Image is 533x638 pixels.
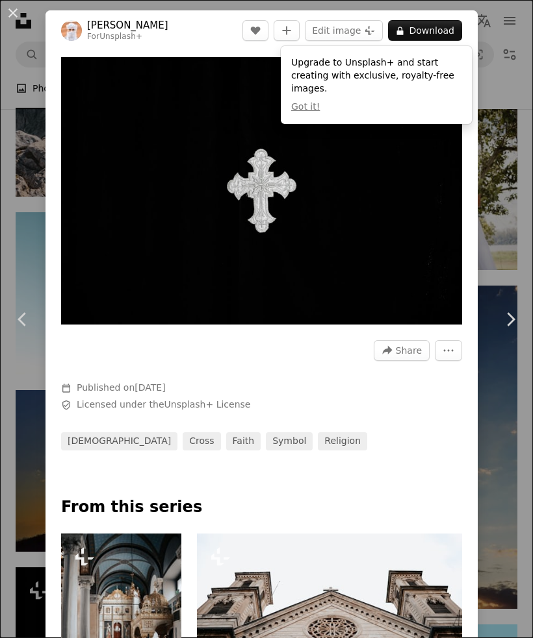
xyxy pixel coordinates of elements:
a: a church with a large alter and a red cloth on the floor [61,617,181,629]
img: Go to Ahmed's profile [61,20,82,41]
time: March 8, 2023 at 6:03:47 AM CST [135,382,165,393]
span: Share [396,341,422,360]
button: Like [242,20,268,41]
a: [PERSON_NAME] [87,19,168,32]
p: From this series [61,497,462,518]
button: More Actions [435,340,462,361]
button: Add to Collection [274,20,300,41]
button: Zoom in on this image [61,57,462,325]
a: a tall building with a clock on the front of it [197,617,467,628]
button: Share this image [374,340,430,361]
a: [DEMOGRAPHIC_DATA] [61,432,177,450]
span: Published on [77,382,166,393]
button: Edit image [305,20,383,41]
a: faith [226,432,261,450]
button: Got it! [291,101,320,114]
a: Next [487,257,533,382]
a: religion [318,432,367,450]
a: Unsplash+ License [164,399,251,410]
img: a white cross on a black background [61,57,462,325]
a: Unsplash+ [99,32,142,41]
div: Upgrade to Unsplash+ and start creating with exclusive, royalty-free images. [281,46,472,124]
button: Download [388,20,462,41]
span: Licensed under the [77,399,250,411]
a: symbol [266,432,313,450]
div: For [87,32,168,42]
a: cross [183,432,220,450]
